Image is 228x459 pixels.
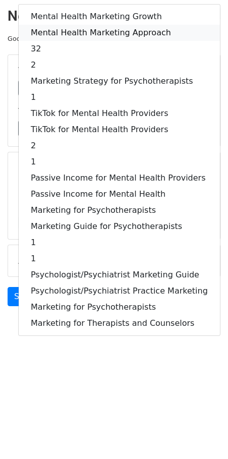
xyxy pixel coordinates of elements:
[19,283,220,299] a: Psychologist/Psychiatrist Practice Marketing
[19,89,220,105] a: 1
[19,154,220,170] a: 1
[19,25,220,41] a: Mental Health Marketing Approach
[19,315,220,331] a: Marketing for Therapists and Counselors
[19,186,220,202] a: Passive Income for Mental Health
[19,202,220,218] a: Marketing for Psychotherapists
[19,170,220,186] a: Passive Income for Mental Health Providers
[19,122,220,138] a: TikTok for Mental Health Providers
[19,73,220,89] a: Marketing Strategy for Psychotherapists
[19,138,220,154] a: 2
[19,299,220,315] a: Marketing for Psychotherapists
[8,8,220,25] h2: New Campaign
[8,287,41,306] a: Send
[178,411,228,459] iframe: Chat Widget
[19,267,220,283] a: Psychologist/Psychiatrist Marketing Guide
[19,105,220,122] a: TikTok for Mental Health Providers
[19,57,220,73] a: 2
[19,9,220,25] a: Mental Health Marketing Growth
[19,251,220,267] a: 1
[19,41,220,57] a: 32
[8,35,124,42] small: Google Sheet:
[19,218,220,235] a: Marketing Guide for Psychotherapists
[19,235,220,251] a: 1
